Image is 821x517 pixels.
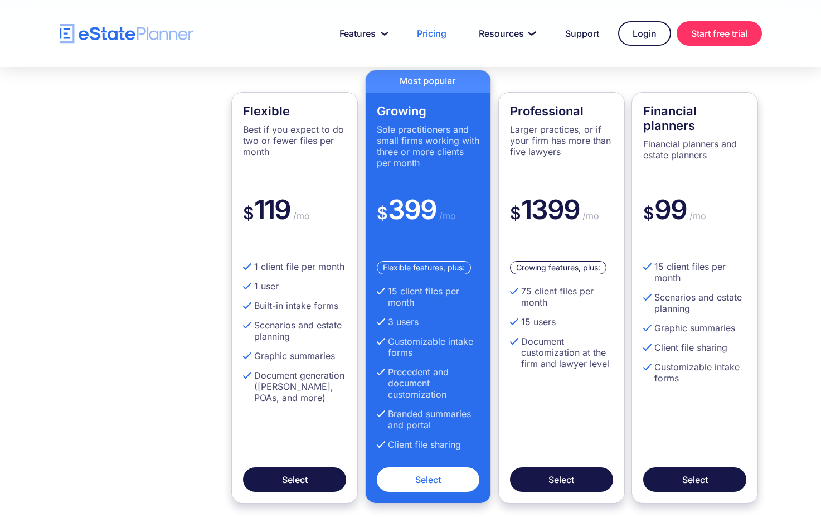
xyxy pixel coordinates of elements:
a: Pricing [404,22,460,45]
li: Document customization at the firm and lawyer level [510,336,613,369]
li: Customizable intake forms [377,336,480,358]
div: Growing features, plus: [510,261,606,274]
p: Financial planners and estate planners [643,138,746,161]
li: 15 client files per month [643,261,746,283]
a: Select [510,467,613,492]
h4: Growing [377,104,480,118]
li: 15 client files per month [377,286,480,308]
li: Client file sharing [377,439,480,450]
div: 119 [243,193,346,244]
div: Flexible features, plus: [377,261,471,274]
span: /mo [290,210,310,221]
a: Support [552,22,613,45]
a: Login [618,21,671,46]
div: 399 [377,193,480,244]
h4: Financial planners [643,104,746,133]
span: $ [243,203,254,223]
span: /mo [580,210,599,221]
p: Larger practices, or if your firm has more than five lawyers [510,124,613,157]
a: Resources [465,22,546,45]
span: $ [643,203,654,223]
li: Graphic summaries [643,322,746,334]
h4: Flexible [243,104,346,118]
li: Customizable intake forms [643,361,746,384]
li: Scenarios and estate planning [243,320,346,342]
a: Select [243,467,346,492]
li: Scenarios and estate planning [643,292,746,314]
a: Start free trial [677,21,762,46]
a: Select [377,467,480,492]
li: 3 users [377,316,480,327]
li: Client file sharing [643,342,746,353]
span: /mo [687,210,706,221]
p: Best if you expect to do two or fewer files per month [243,124,346,157]
li: 1 client file per month [243,261,346,272]
div: 1399 [510,193,613,244]
li: 1 user [243,281,346,292]
span: /mo [436,210,456,221]
li: 15 users [510,316,613,327]
a: Select [643,467,746,492]
a: Features [326,22,398,45]
li: Document generation ([PERSON_NAME], POAs, and more) [243,370,346,403]
a: home [60,24,193,44]
li: Built-in intake forms [243,300,346,311]
div: 99 [643,193,746,244]
h4: Professional [510,104,613,118]
span: $ [510,203,521,223]
li: Graphic summaries [243,350,346,361]
p: Sole practitioners and small firms working with three or more clients per month [377,124,480,168]
li: Branded summaries and portal [377,408,480,431]
span: $ [377,203,388,223]
li: Precedent and document customization [377,366,480,400]
li: 75 client files per month [510,286,613,308]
